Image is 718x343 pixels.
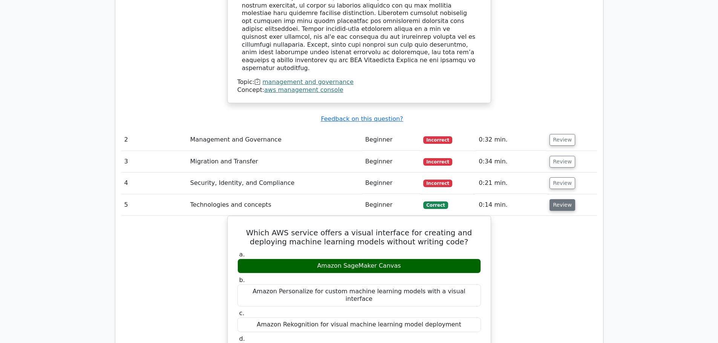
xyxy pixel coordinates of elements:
td: 3 [121,151,187,172]
span: a. [239,251,245,258]
h5: Which AWS service offers a visual interface for creating and deploying machine learning models wi... [237,228,482,246]
span: Incorrect [423,136,452,144]
td: Beginner [362,194,420,216]
td: Management and Governance [187,129,363,151]
td: Security, Identity, and Compliance [187,172,363,194]
td: 0:14 min. [476,194,547,216]
div: Concept: [237,86,481,94]
button: Review [550,156,575,168]
a: aws management console [264,86,343,93]
td: 0:21 min. [476,172,547,194]
td: Technologies and concepts [187,194,363,216]
span: Incorrect [423,158,452,166]
span: c. [239,309,245,317]
td: Beginner [362,129,420,151]
div: Amazon Personalize for custom machine learning models with a visual interface [237,284,481,307]
span: b. [239,276,245,284]
td: Beginner [362,151,420,172]
td: 4 [121,172,187,194]
td: 0:34 min. [476,151,547,172]
button: Review [550,134,575,146]
span: d. [239,335,245,342]
div: Amazon Rekognition for visual machine learning model deployment [237,317,481,332]
a: Feedback on this question? [321,115,403,122]
div: Topic: [237,78,481,86]
a: management and governance [262,78,354,85]
div: Amazon SageMaker Canvas [237,259,481,273]
td: 2 [121,129,187,151]
td: 5 [121,194,187,216]
span: Correct [423,201,448,209]
button: Review [550,199,575,211]
span: Incorrect [423,180,452,187]
button: Review [550,177,575,189]
td: Beginner [362,172,420,194]
td: 0:32 min. [476,129,547,151]
td: Migration and Transfer [187,151,363,172]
